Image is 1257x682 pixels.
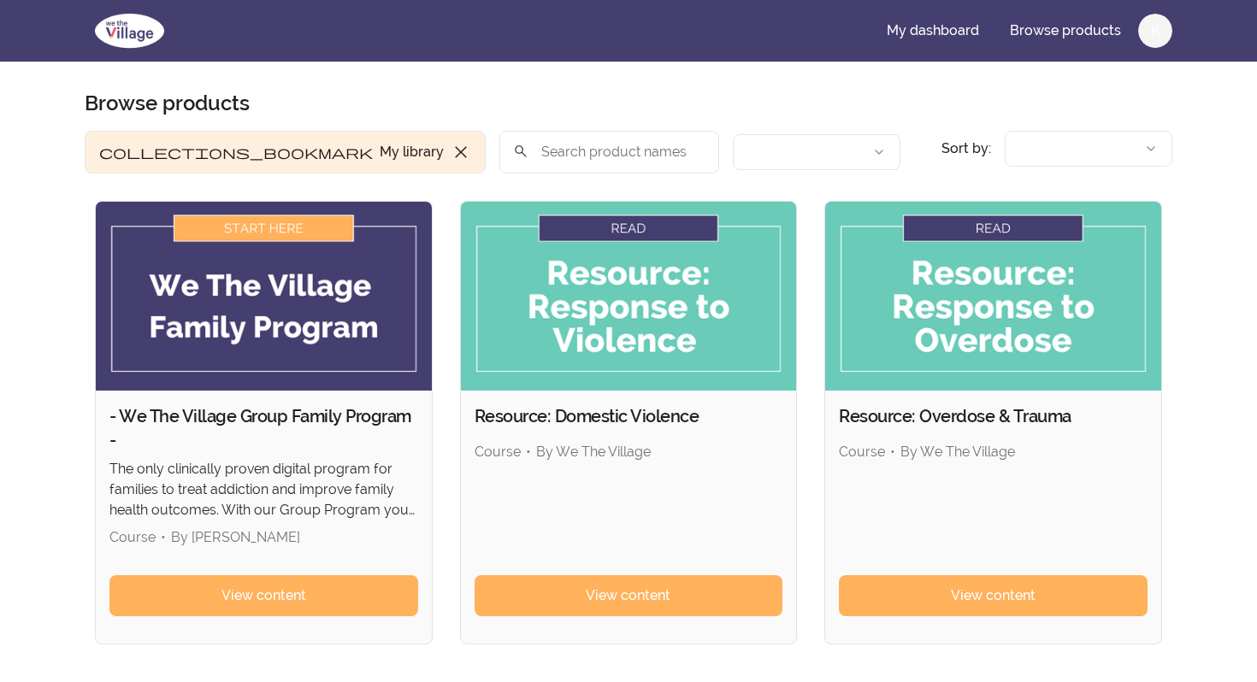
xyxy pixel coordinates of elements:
span: search [513,139,528,163]
a: My dashboard [873,10,993,51]
span: By [PERSON_NAME] [171,529,300,545]
span: By We The Village [900,444,1015,460]
span: collections_bookmark [99,142,373,162]
span: Sort by: [941,140,991,156]
h2: Resource: Overdose & Trauma [839,404,1148,428]
span: View content [586,585,670,606]
span: Course [109,529,156,545]
img: Product image for Resource: Overdose & Trauma [825,202,1161,391]
button: Filter by My library [85,131,486,173]
span: By We The Village [536,444,651,460]
span: close [451,142,471,162]
span: Course [839,444,885,460]
button: Product sort options [1005,131,1172,167]
span: • [890,444,895,460]
img: Product image for - We The Village Group Family Program - [96,202,432,391]
h2: Browse products [85,90,250,117]
nav: Main [873,10,1172,51]
input: Search product names [499,131,719,173]
h2: Resource: Domestic Violence [475,404,783,428]
span: • [526,444,531,460]
span: Course [475,444,521,460]
img: Product image for Resource: Domestic Violence [461,202,797,391]
button: Filter by author [733,134,900,170]
a: View content [109,575,418,616]
h2: - We The Village Group Family Program - [109,404,418,452]
span: • [161,529,166,545]
a: View content [475,575,783,616]
span: View content [951,585,1036,606]
span: View content [221,585,306,606]
a: View content [839,575,1148,616]
img: We The Village logo [85,10,174,51]
button: K [1138,14,1172,48]
a: Browse products [996,10,1135,51]
p: The only clinically proven digital program for families to treat addiction and improve family hea... [109,459,418,520]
